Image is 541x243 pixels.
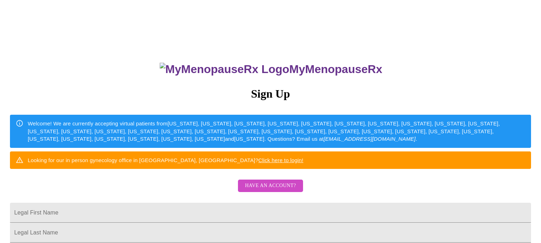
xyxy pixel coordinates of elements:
[10,87,531,100] h3: Sign Up
[28,117,525,145] div: Welcome! We are currently accepting virtual patients from [US_STATE], [US_STATE], [US_STATE], [US...
[236,187,305,193] a: Have an account?
[324,136,416,142] em: [EMAIL_ADDRESS][DOMAIN_NAME]
[245,181,296,190] span: Have an account?
[258,157,303,163] a: Click here to login!
[11,63,531,76] h3: MyMenopauseRx
[238,180,303,192] button: Have an account?
[28,154,303,167] div: Looking for our in person gynecology office in [GEOGRAPHIC_DATA], [GEOGRAPHIC_DATA]?
[160,63,289,76] img: MyMenopauseRx Logo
